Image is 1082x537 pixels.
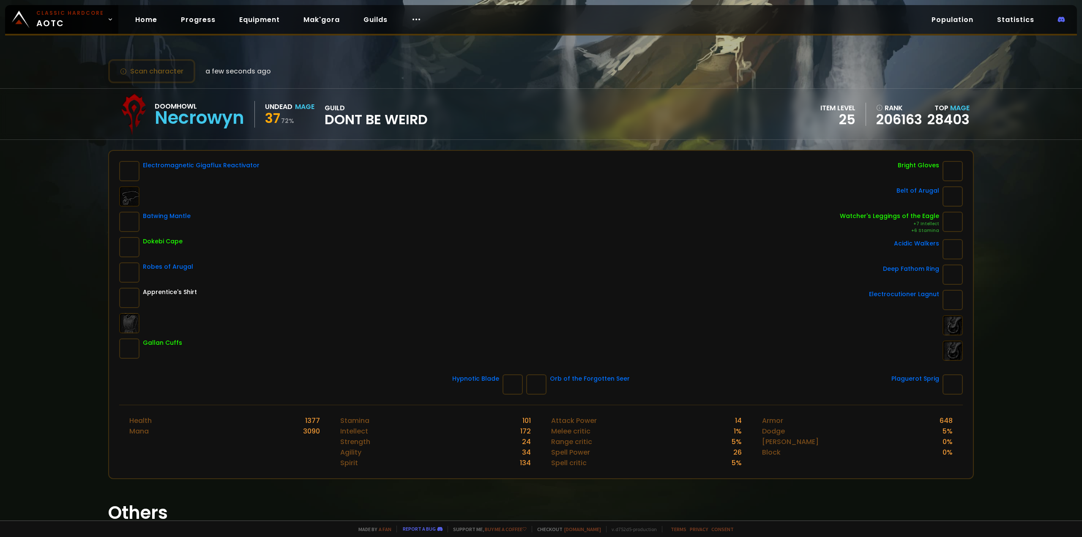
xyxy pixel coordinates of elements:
span: 37 [265,109,280,128]
div: Strength [340,436,370,447]
img: item-9492 [119,161,139,181]
a: Privacy [690,526,708,532]
img: item-10766 [943,374,963,395]
div: Orb of the Forgotten Seer [550,374,630,383]
div: Block [762,447,781,458]
div: 0 % [943,447,953,458]
div: Batwing Mantle [143,212,191,221]
a: Consent [711,526,734,532]
div: Gallan Cuffs [143,338,182,347]
div: Dodge [762,426,785,436]
span: AOTC [36,9,104,30]
button: Scan character [108,59,195,83]
a: Home [128,11,164,28]
img: item-6697 [119,212,139,232]
a: Equipment [232,11,287,28]
div: 24 [522,436,531,447]
img: item-14582 [119,237,139,257]
div: Watcher's Leggings of the Eagle [840,212,939,221]
small: Classic Hardcore [36,9,104,17]
div: Stamina [340,415,369,426]
a: Report a bug [403,526,436,532]
div: 34 [522,447,531,458]
a: Classic HardcoreAOTC [5,5,118,34]
div: Electrocutioner Lagnut [869,290,939,299]
div: +6 Stamina [840,227,939,234]
a: [DOMAIN_NAME] [564,526,601,532]
span: Made by [353,526,391,532]
a: Statistics [990,11,1041,28]
div: Spirit [340,458,358,468]
div: 1377 [305,415,320,426]
a: a fan [379,526,391,532]
a: Guilds [357,11,394,28]
img: item-14183 [943,212,963,232]
div: Spell critic [551,458,587,468]
div: 172 [520,426,531,436]
div: Dokebi Cape [143,237,183,246]
div: Melee critic [551,426,590,436]
div: 101 [522,415,531,426]
img: item-2032 [119,338,139,359]
img: item-3066 [943,161,963,181]
div: Mana [129,426,149,436]
div: Necrowyn [155,112,244,124]
div: [PERSON_NAME] [762,436,819,447]
div: Acidic Walkers [894,239,939,248]
small: 72 % [281,117,294,125]
div: Top [927,103,970,113]
img: item-9454 [943,239,963,259]
div: Electromagnetic Gigaflux Reactivator [143,161,260,170]
h1: Others [108,499,974,526]
div: +7 Intellect [840,221,939,227]
div: 1 % [734,426,742,436]
a: Progress [174,11,222,28]
img: item-7685 [526,374,546,395]
div: Undead [265,101,292,112]
img: item-6392 [943,186,963,207]
a: 206163 [876,113,922,126]
div: Attack Power [551,415,597,426]
span: Mage [950,103,970,113]
img: item-6096 [119,288,139,308]
a: 28403 [927,110,970,129]
img: item-6324 [119,262,139,283]
div: 25 [820,113,855,126]
div: Apprentice's Shirt [143,288,197,297]
div: Spell Power [551,447,590,458]
a: Mak'gora [297,11,347,28]
a: Buy me a coffee [485,526,527,532]
img: item-9447 [943,290,963,310]
span: Dont Be Weird [325,113,428,126]
div: guild [325,103,428,126]
div: Bright Gloves [898,161,939,170]
img: item-6463 [943,264,963,285]
div: Mage [295,101,314,112]
div: Hypnotic Blade [452,374,499,383]
img: item-7714 [503,374,523,395]
span: Checkout [532,526,601,532]
a: Terms [671,526,686,532]
div: Robes of Arugal [143,262,193,271]
div: 5 % [732,458,742,468]
div: Deep Fathom Ring [883,264,939,273]
div: Agility [340,447,361,458]
div: Plaguerot Sprig [891,374,939,383]
span: Support me, [448,526,527,532]
div: 3090 [303,426,320,436]
div: 26 [733,447,742,458]
span: a few seconds ago [205,66,271,76]
div: 5 % [943,426,953,436]
div: Armor [762,415,783,426]
div: Range critic [551,436,592,447]
div: 5 % [732,436,742,447]
div: rank [876,103,922,113]
div: 134 [520,458,531,468]
div: Health [129,415,152,426]
div: Belt of Arugal [896,186,939,195]
span: v. d752d5 - production [606,526,657,532]
div: 648 [940,415,953,426]
div: item level [820,103,855,113]
div: 14 [735,415,742,426]
a: Population [925,11,980,28]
